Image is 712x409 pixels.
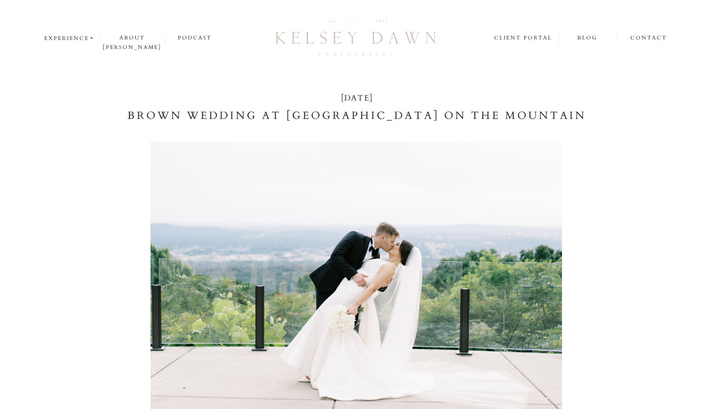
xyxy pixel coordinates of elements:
[99,33,165,43] a: about [PERSON_NAME]
[127,106,587,125] h1: Brown Wedding at [GEOGRAPHIC_DATA] on the Mountain
[630,33,667,44] a: contact
[494,33,554,44] a: client portal
[559,33,616,43] a: blog
[44,34,95,43] a: experience
[316,91,398,105] p: [DATE]
[166,33,224,43] a: podcast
